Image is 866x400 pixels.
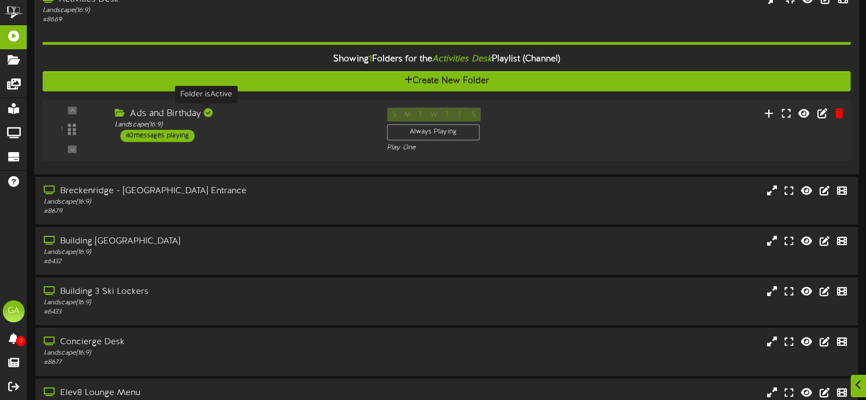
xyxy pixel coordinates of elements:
[44,308,370,317] div: # 6433
[44,185,370,198] div: Breckenridge - [GEOGRAPHIC_DATA] Entrance
[43,5,370,15] div: Landscape ( 16:9 )
[44,257,370,266] div: # 6432
[115,108,370,120] div: Ads and Birthday
[43,71,851,91] button: Create New Folder
[44,387,370,399] div: Elev8 Lounge Menu
[387,143,574,153] div: Play One
[432,54,492,64] i: Activities Desk
[44,198,370,207] div: Landscape ( 16:9 )
[387,124,479,141] div: Always Playing
[16,336,26,346] span: 0
[115,120,370,130] div: Landscape ( 16:9 )
[44,358,370,367] div: # 8677
[44,349,370,358] div: Landscape ( 16:9 )
[44,298,370,308] div: Landscape ( 16:9 )
[44,207,370,216] div: # 8679
[44,248,370,257] div: Landscape ( 16:9 )
[43,15,370,25] div: # 8669
[34,48,859,71] div: Showing Folders for the Playlist (Channel)
[44,336,370,349] div: Concierge Desk
[44,235,370,248] div: Building [GEOGRAPHIC_DATA]
[120,130,195,142] div: 40 messages playing
[3,300,25,322] div: GA
[369,54,372,64] span: 1
[44,286,370,298] div: Building 3 Ski Lockers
